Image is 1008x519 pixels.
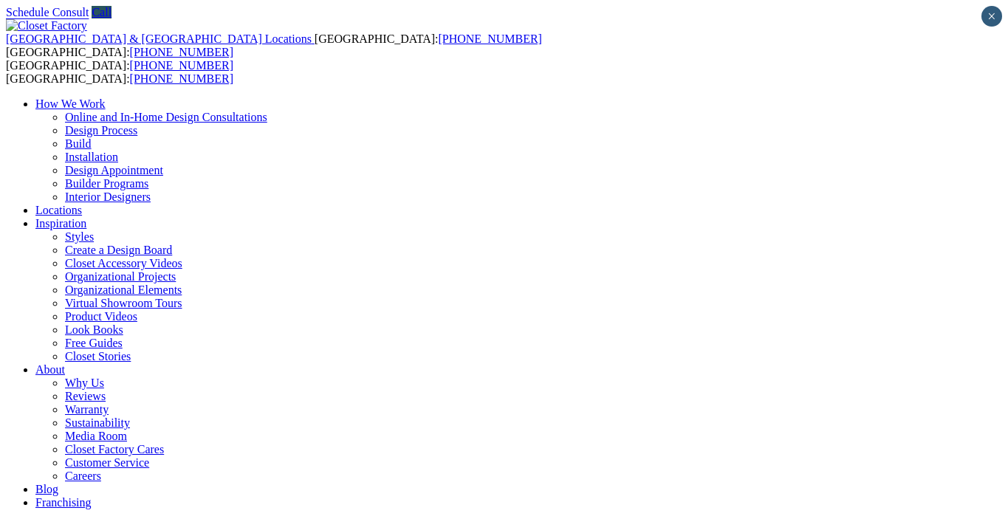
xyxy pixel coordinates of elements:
a: [PHONE_NUMBER] [130,72,233,85]
a: Product Videos [65,310,137,323]
a: Inspiration [35,217,86,230]
a: Closet Stories [65,350,131,362]
a: [PHONE_NUMBER] [130,59,233,72]
a: About [35,363,65,376]
a: Closet Accessory Videos [65,257,182,269]
a: Design Appointment [65,164,163,176]
a: Blog [35,483,58,495]
a: Virtual Showroom Tours [65,297,182,309]
a: Installation [65,151,118,163]
a: Organizational Elements [65,283,182,296]
a: Reviews [65,390,106,402]
a: Customer Service [65,456,149,469]
a: Styles [65,230,94,243]
img: Closet Factory [6,19,87,32]
a: Interior Designers [65,190,151,203]
a: Free Guides [65,337,123,349]
a: Warranty [65,403,109,416]
a: Create a Design Board [65,244,172,256]
a: [PHONE_NUMBER] [130,46,233,58]
a: [GEOGRAPHIC_DATA] & [GEOGRAPHIC_DATA] Locations [6,32,315,45]
a: Design Process [65,124,137,137]
a: Media Room [65,430,127,442]
a: Online and In-Home Design Consultations [65,111,267,123]
a: Why Us [65,377,104,389]
span: [GEOGRAPHIC_DATA]: [GEOGRAPHIC_DATA]: [6,32,542,58]
a: [PHONE_NUMBER] [438,32,541,45]
a: Closet Factory Cares [65,443,164,456]
a: Schedule Consult [6,6,89,18]
button: Close [981,6,1002,27]
a: Sustainability [65,416,130,429]
a: Franchising [35,496,92,509]
a: Careers [65,470,101,482]
a: Call [92,6,112,18]
a: Organizational Projects [65,270,176,283]
a: Look Books [65,323,123,336]
a: Locations [35,204,82,216]
a: Builder Programs [65,177,148,190]
span: [GEOGRAPHIC_DATA] & [GEOGRAPHIC_DATA] Locations [6,32,312,45]
a: How We Work [35,97,106,110]
span: [GEOGRAPHIC_DATA]: [GEOGRAPHIC_DATA]: [6,59,233,85]
a: Build [65,137,92,150]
